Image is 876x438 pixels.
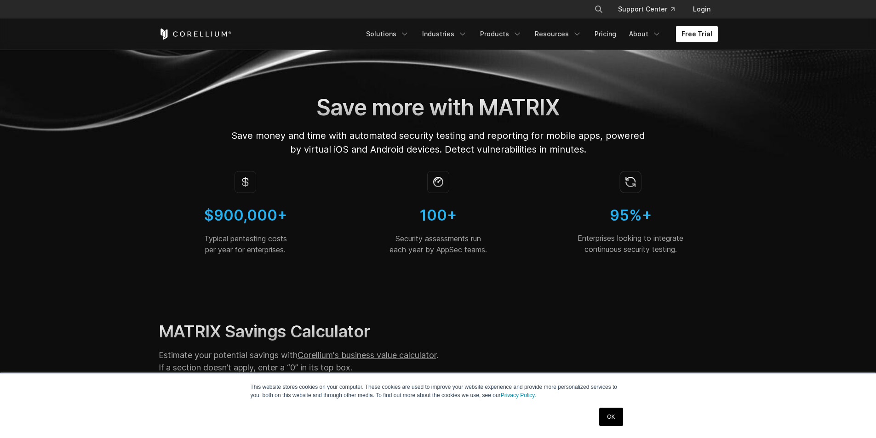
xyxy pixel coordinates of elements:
[501,392,536,398] a: Privacy Policy.
[235,171,256,193] img: Icon of the dollar sign; MAST calculator
[589,26,622,42] a: Pricing
[159,28,232,40] a: Corellium Home
[529,26,587,42] a: Resources
[544,206,718,226] h4: 95%+
[361,26,415,42] a: Solutions
[298,350,436,360] a: Corellium's business value calculator
[159,349,525,374] p: Estimate your potential savings with . If a section doesn’t apply, enter a “0” in its top box.
[611,1,682,17] a: Support Center
[599,408,623,426] a: OK
[590,1,607,17] button: Search
[251,383,626,399] p: This website stores cookies on your computer. These cookies are used to improve your website expe...
[361,26,718,42] div: Navigation Menu
[159,321,525,341] h2: MATRIX Savings Calculator
[417,26,473,42] a: Industries
[583,1,718,17] div: Navigation Menu
[676,26,718,42] a: Free Trial
[231,94,646,121] h1: Save more with MATRIX
[686,1,718,17] a: Login
[159,206,333,226] h4: $900,000+
[159,233,333,255] p: Typical pentesting costs per year for enterprises.
[619,171,642,193] img: Icon of continuous security testing.
[351,206,525,226] h4: 100+
[231,130,645,155] span: Save money and time with automated security testing and reporting for mobile apps, powered by vir...
[475,26,527,42] a: Products
[624,26,667,42] a: About
[351,233,525,255] p: Security assessments run each year by AppSec teams.
[427,171,449,193] img: Icon of a stopwatch; security assessments by appsec teams.
[544,233,718,255] p: Enterprises looking to integrate continuous security testing.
